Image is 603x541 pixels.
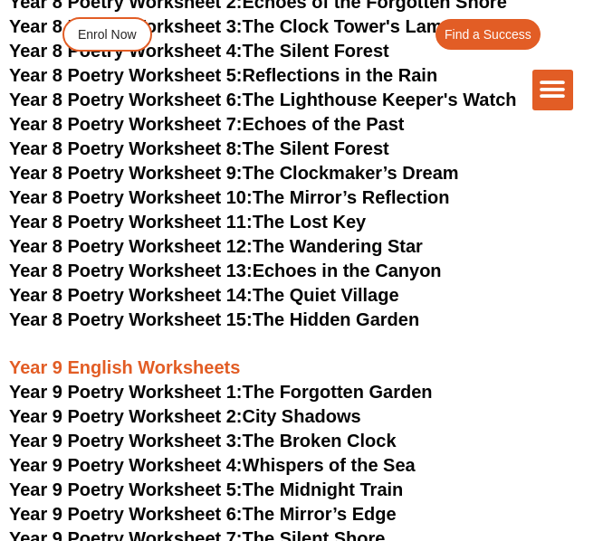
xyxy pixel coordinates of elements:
a: Year 9 Poetry Worksheet 6:The Mirror’s Edge [9,504,397,524]
a: Year 8 Poetry Worksheet 12:The Wandering Star [9,236,423,256]
span: Find a Success [445,28,531,41]
span: Year 9 Poetry Worksheet 5: [9,479,243,499]
span: Year 8 Poetry Worksheet 7: [9,114,243,134]
span: Year 9 Poetry Worksheet 4: [9,455,243,475]
a: Year 8 Poetry Worksheet 11:The Lost Key [9,212,366,232]
span: Year 8 Poetry Worksheet 15: [9,309,253,329]
span: Year 8 Poetry Worksheet 13: [9,261,253,280]
a: Year 9 Poetry Worksheet 5:The Midnight Train [9,479,403,499]
span: Year 9 Poetry Worksheet 6: [9,504,243,524]
a: Year 8 Poetry Worksheet 15:The Hidden Garden [9,309,419,329]
a: Find a Success [435,19,541,50]
span: Year 8 Poetry Worksheet 11: [9,212,253,232]
h3: Year 9 English Worksheets [9,332,594,379]
a: Year 8 Poetry Worksheet 14:The Quiet Village [9,285,399,305]
a: Year 8 Poetry Worksheet 7:Echoes of the Past [9,114,404,134]
a: Year 8 Poetry Worksheet 8:The Silent Forest [9,138,389,158]
a: Enrol Now [62,17,152,52]
span: Year 9 Poetry Worksheet 3: [9,431,243,451]
a: Year 8 Poetry Worksheet 9:The Clockmaker’s Dream [9,163,459,183]
span: Year 8 Poetry Worksheet 12: [9,236,253,256]
span: Year 8 Poetry Worksheet 14: [9,285,253,305]
span: Year 9 Poetry Worksheet 1: [9,382,243,402]
span: Enrol Now [78,28,137,41]
a: Year 9 Poetry Worksheet 3:The Broken Clock [9,431,397,451]
span: Year 8 Poetry Worksheet 8: [9,138,243,158]
span: Year 8 Poetry Worksheet 9: [9,163,243,183]
span: Year 9 Poetry Worksheet 2: [9,406,243,426]
div: Menu Toggle [532,70,573,110]
a: Year 8 Poetry Worksheet 13:Echoes in the Canyon [9,261,442,280]
a: Year 9 Poetry Worksheet 4:Whispers of the Sea [9,455,416,475]
a: Year 8 Poetry Worksheet 10:The Mirror’s Reflection [9,187,449,207]
a: Year 9 Poetry Worksheet 2:City Shadows [9,406,361,426]
a: Year 9 Poetry Worksheet 1:The Forgotten Garden [9,382,433,402]
span: Year 8 Poetry Worksheet 10: [9,187,253,207]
